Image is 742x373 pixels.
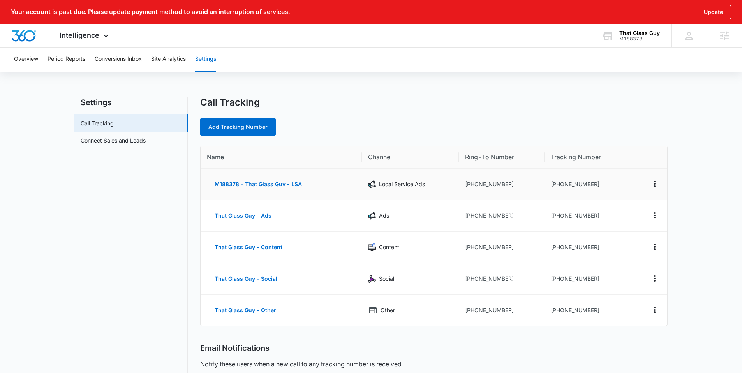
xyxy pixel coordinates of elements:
img: website_grey.svg [12,20,19,26]
button: Conversions Inbox [95,47,142,72]
td: [PHONE_NUMBER] [545,295,632,326]
div: account name [619,30,660,36]
button: Actions [649,304,661,316]
p: Social [379,274,394,283]
div: v 4.0.25 [22,12,38,19]
img: Ads [368,212,376,220]
td: [PHONE_NUMBER] [459,263,545,295]
img: Social [368,275,376,283]
img: Local Service Ads [368,180,376,188]
button: Overview [14,47,38,72]
td: [PHONE_NUMBER] [459,169,545,200]
button: That Glass Guy - Social [207,269,285,288]
p: Local Service Ads [379,180,425,188]
p: Notify these users when a new call to any tracking number is received. [200,359,403,369]
a: Connect Sales and Leads [81,136,146,144]
div: Domain: [DOMAIN_NAME] [20,20,86,26]
p: Other [381,306,395,315]
button: Site Analytics [151,47,186,72]
th: Ring-To Number [459,146,545,169]
a: Add Tracking Number [200,118,276,136]
button: Actions [649,209,661,222]
div: Intelligence [48,24,122,47]
div: Domain Overview [30,46,70,51]
h1: Call Tracking [200,97,260,108]
td: [PHONE_NUMBER] [545,169,632,200]
button: Actions [649,241,661,253]
button: That Glass Guy - Other [207,301,284,320]
button: That Glass Guy - Content [207,238,290,257]
button: That Glass Guy - Ads [207,206,279,225]
h2: Email Notifications [200,343,270,353]
th: Name [201,146,362,169]
img: tab_domain_overview_orange.svg [21,45,27,51]
img: Content [368,243,376,251]
td: [PHONE_NUMBER] [545,232,632,263]
td: [PHONE_NUMBER] [545,200,632,232]
td: [PHONE_NUMBER] [545,263,632,295]
button: Period Reports [48,47,85,72]
p: Ads [379,211,389,220]
p: Your account is past due. Please update payment method to avoid an interruption of services. [11,8,290,16]
p: Content [379,243,399,252]
h2: Settings [74,97,188,108]
button: M188378 - That Glass Guy - LSA [207,175,310,194]
button: Actions [649,178,661,190]
img: logo_orange.svg [12,12,19,19]
th: Channel [362,146,459,169]
button: Actions [649,272,661,285]
th: Tracking Number [545,146,632,169]
img: tab_keywords_by_traffic_grey.svg [78,45,84,51]
a: Call Tracking [81,119,114,127]
button: Update [696,5,731,19]
td: [PHONE_NUMBER] [459,200,545,232]
td: [PHONE_NUMBER] [459,232,545,263]
div: account id [619,36,660,42]
td: [PHONE_NUMBER] [459,295,545,326]
button: Settings [195,47,216,72]
span: Intelligence [60,31,99,39]
div: Keywords by Traffic [86,46,131,51]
